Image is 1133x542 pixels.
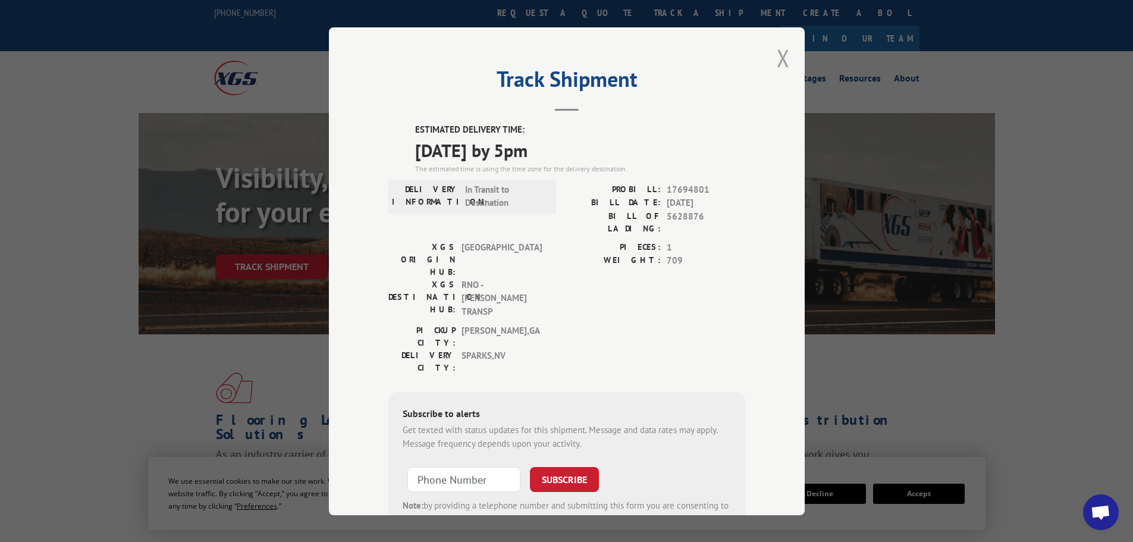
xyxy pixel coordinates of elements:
[667,240,745,254] span: 1
[388,349,456,374] label: DELIVERY CITY:
[415,136,745,163] span: [DATE] by 5pm
[388,278,456,318] label: XGS DESTINATION HUB:
[777,42,790,74] button: Close modal
[407,467,520,492] input: Phone Number
[667,196,745,210] span: [DATE]
[392,183,459,209] label: DELIVERY INFORMATION:
[415,163,745,174] div: The estimated time is using the time zone for the delivery destination.
[667,183,745,196] span: 17694801
[567,240,661,254] label: PIECES:
[465,183,545,209] span: In Transit to Destination
[415,123,745,137] label: ESTIMATED DELIVERY TIME:
[567,196,661,210] label: BILL DATE:
[667,254,745,268] span: 709
[462,349,542,374] span: SPARKS , NV
[567,209,661,234] label: BILL OF LADING:
[388,240,456,278] label: XGS ORIGIN HUB:
[462,240,542,278] span: [GEOGRAPHIC_DATA]
[462,324,542,349] span: [PERSON_NAME] , GA
[462,278,542,318] span: RNO - [PERSON_NAME] TRANSP
[567,183,661,196] label: PROBILL:
[388,324,456,349] label: PICKUP CITY:
[403,500,423,511] strong: Note:
[667,209,745,234] span: 5628876
[567,254,661,268] label: WEIGHT:
[1083,494,1119,530] div: Open chat
[403,499,731,540] div: by providing a telephone number and submitting this form you are consenting to be contacted by SM...
[530,467,599,492] button: SUBSCRIBE
[403,424,731,450] div: Get texted with status updates for this shipment. Message and data rates may apply. Message frequ...
[403,406,731,424] div: Subscribe to alerts
[388,71,745,93] h2: Track Shipment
